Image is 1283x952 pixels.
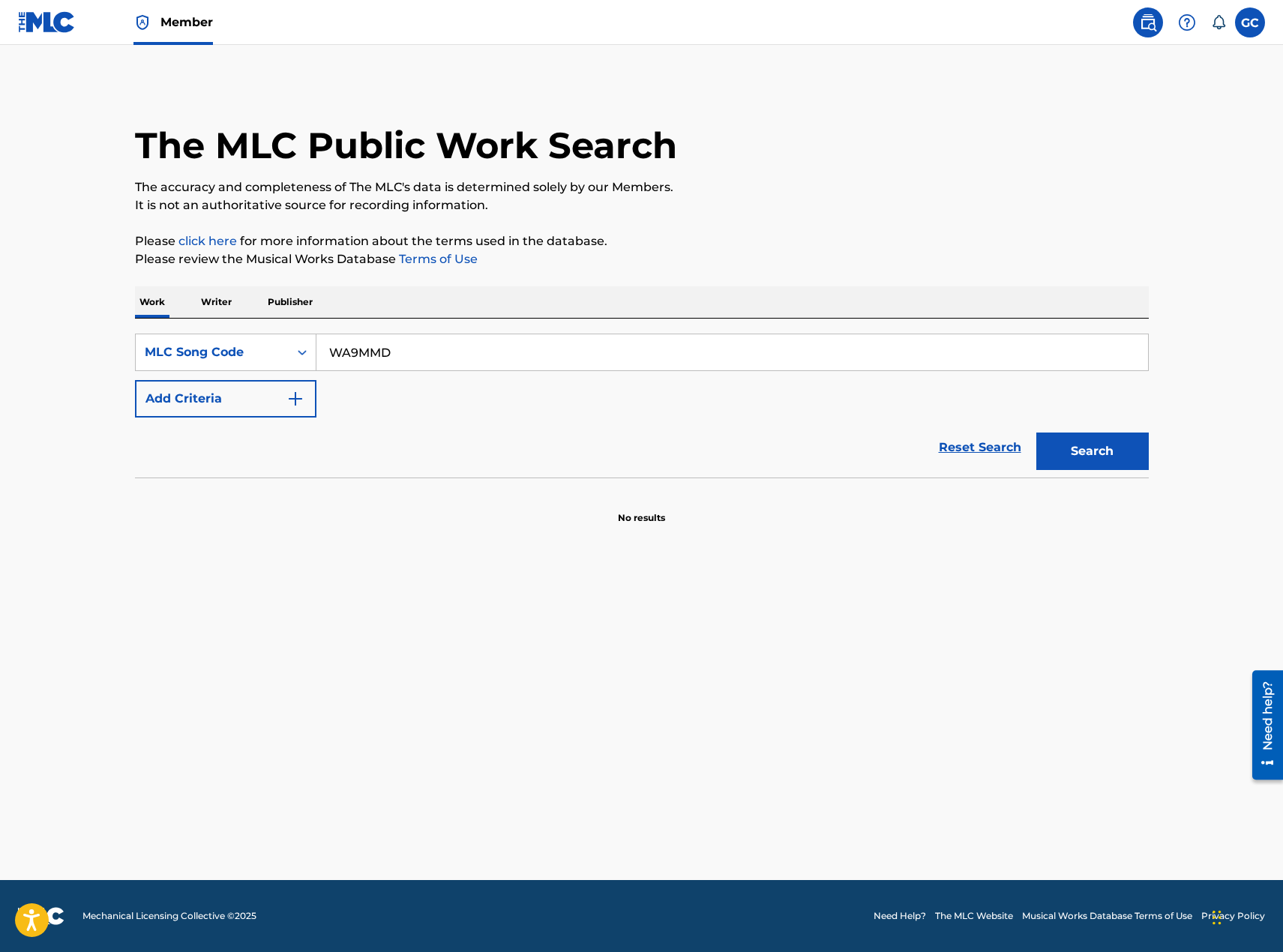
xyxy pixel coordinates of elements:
[135,178,1149,196] p: The accuracy and completeness of The MLC's data is determined solely by our Members.
[135,380,316,418] button: Add Criteria
[135,250,1149,268] p: Please review the Musical Works Database
[1208,880,1283,952] iframe: Chat Widget
[935,909,1013,923] a: The MLC Website
[135,334,1149,477] form: Search Form
[1172,7,1202,37] div: Help
[18,907,64,925] img: logo
[135,123,677,168] h1: The MLC Public Work Search
[874,909,926,923] a: Need Help?
[196,286,236,318] p: Writer
[178,234,237,248] a: click here
[145,343,280,361] div: MLC Song Code
[1235,7,1265,37] div: User Menu
[1211,15,1226,30] div: Notifications
[263,286,317,318] p: Publisher
[1022,909,1192,923] a: Musical Works Database Terms of Use
[1036,433,1149,470] button: Search
[396,252,478,266] a: Terms of Use
[18,11,76,33] img: MLC Logo
[931,431,1029,464] a: Reset Search
[286,390,304,408] img: 9d2ae6d4665cec9f34b9.svg
[1201,909,1265,923] a: Privacy Policy
[618,493,665,525] p: No results
[1213,895,1222,940] div: Drag
[160,13,213,31] span: Member
[135,286,169,318] p: Work
[82,909,256,923] span: Mechanical Licensing Collective © 2025
[1133,7,1163,37] a: Public Search
[1139,13,1157,31] img: search
[1178,13,1196,31] img: help
[135,196,1149,214] p: It is not an authoritative source for recording information.
[133,13,151,31] img: Top Rightsholder
[1241,665,1283,786] iframe: Resource Center
[135,232,1149,250] p: Please for more information about the terms used in the database.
